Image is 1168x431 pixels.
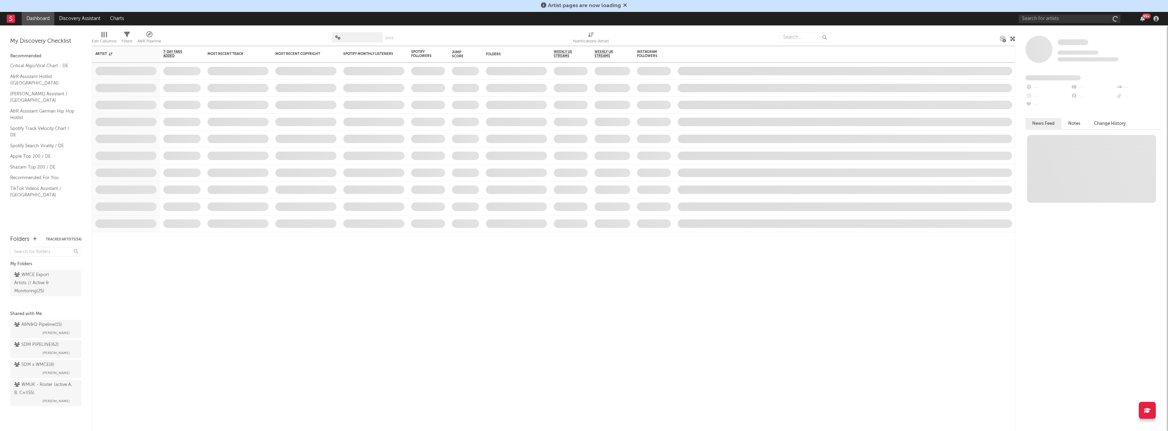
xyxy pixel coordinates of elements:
[10,260,81,268] div: My Folders
[1058,57,1118,61] span: 0 fans last week
[1071,83,1116,92] div: --
[486,52,537,56] div: Folders
[1058,39,1088,46] a: Some Artist
[1019,15,1120,23] input: Search for artists
[10,235,30,243] div: Folders
[14,271,62,295] div: WMCE Export Artists // Active & Monitoring ( 25 )
[573,29,609,48] div: Notifications (Artist)
[10,107,75,121] a: A&R Assistant German Hip Hop Hotlist
[92,29,116,48] div: Edit Columns
[42,397,70,405] span: [PERSON_NAME]
[105,12,129,25] a: Charts
[1058,51,1098,55] span: Tracking Since: [DATE]
[1025,118,1061,129] button: News Feed
[10,163,75,171] a: Shazam Top 200 / DE
[1025,75,1081,80] span: Fans Added by Platform
[1025,92,1071,101] div: --
[10,320,81,338] a: A&N&Q Pipeline(15)[PERSON_NAME]
[14,361,54,369] div: SDM x WMCE ( 8 )
[554,50,578,58] span: Weekly US Streams
[10,270,81,296] a: WMCE Export Artists // Active & Monitoring(25)
[637,50,661,58] div: Instagram Followers
[1116,83,1161,92] div: --
[42,329,70,337] span: [PERSON_NAME]
[14,381,76,397] div: WMUK - Roster (active A, B, C+) ( 55 )
[10,153,75,160] a: Apple Top 200 / DE
[779,32,830,42] input: Search...
[10,247,81,257] input: Search for folders...
[207,52,258,56] div: Most Recent Track
[10,174,75,181] a: Recommended For You
[1058,39,1088,45] span: Some Artist
[122,37,132,45] div: Filters
[10,62,75,70] a: Critical Algo/Viral Chart - DE
[10,73,75,87] a: A&R Assistant Hotlist ([GEOGRAPHIC_DATA])
[595,50,620,58] span: Weekly UK Streams
[1061,118,1087,129] button: Notes
[14,321,62,329] div: A&N&Q Pipeline ( 15 )
[10,52,81,60] div: Recommended
[452,50,469,58] div: Jump Score
[10,125,75,139] a: Spotify Track Velocity Chart / DE
[1142,14,1151,19] div: 99 +
[54,12,105,25] a: Discovery Assistant
[14,341,59,349] div: SDM PIPELINE ( 62 )
[122,29,132,48] div: Filters
[42,349,70,357] span: [PERSON_NAME]
[42,369,70,377] span: [PERSON_NAME]
[1071,92,1116,101] div: --
[1087,118,1133,129] button: Change History
[10,142,75,150] a: Spotify Search Virality / DE
[10,90,75,104] a: [PERSON_NAME] Assistant / [GEOGRAPHIC_DATA]
[411,50,435,58] div: Spotify Followers
[623,3,627,8] span: Dismiss
[46,238,81,241] button: Tracked Artists(34)
[163,50,190,58] span: 7-Day Fans Added
[343,52,394,56] div: Spotify Monthly Listeners
[1025,83,1071,92] div: --
[10,360,81,378] a: SDM x WMCE(8)[PERSON_NAME]
[10,310,81,318] div: Shared with Me
[385,36,394,40] button: Save
[10,380,81,406] a: WMUK - Roster (active A, B, C+)(55)[PERSON_NAME]
[92,37,116,45] div: Edit Columns
[138,29,161,48] div: A&R Pipeline
[573,37,609,45] div: Notifications (Artist)
[1140,16,1145,21] button: 99+
[10,340,81,358] a: SDM PIPELINE(62)[PERSON_NAME]
[22,12,54,25] a: Dashboard
[548,3,621,8] span: Artist pages are now loading
[1025,101,1071,110] div: --
[275,52,326,56] div: Most Recent Copyright
[10,185,75,199] a: TikTok Videos Assistant / [GEOGRAPHIC_DATA]
[1116,92,1161,101] div: --
[138,37,161,45] div: A&R Pipeline
[95,52,146,56] div: Artist
[10,37,81,45] div: My Discovery Checklist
